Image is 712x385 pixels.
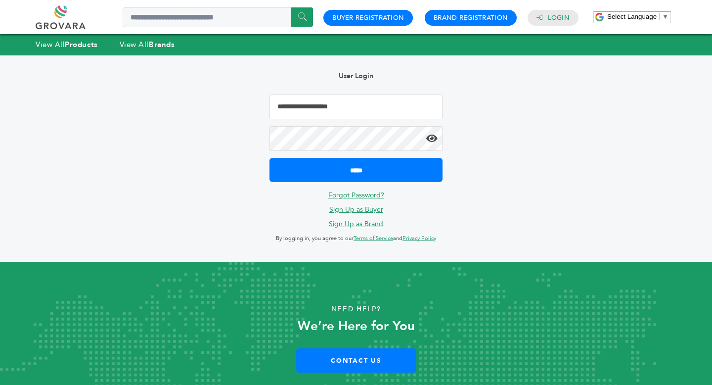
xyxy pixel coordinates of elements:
[339,71,373,81] b: User Login
[607,13,657,20] span: Select Language
[120,40,175,49] a: View AllBrands
[354,235,393,242] a: Terms of Service
[36,302,676,317] p: Need Help?
[269,233,443,244] p: By logging in, you agree to our and
[329,205,383,214] a: Sign Up as Buyer
[332,13,404,22] a: Buyer Registration
[298,317,415,335] strong: We’re Here for You
[269,126,443,151] input: Password
[329,219,383,229] a: Sign Up as Brand
[269,95,443,119] input: Email Address
[65,40,97,49] strong: Products
[149,40,175,49] strong: Brands
[328,191,384,200] a: Forgot Password?
[607,13,668,20] a: Select Language​
[123,7,313,27] input: Search a product or brand...
[662,13,668,20] span: ▼
[402,235,436,242] a: Privacy Policy
[296,348,416,373] a: Contact Us
[434,13,508,22] a: Brand Registration
[36,40,98,49] a: View AllProducts
[548,13,570,22] a: Login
